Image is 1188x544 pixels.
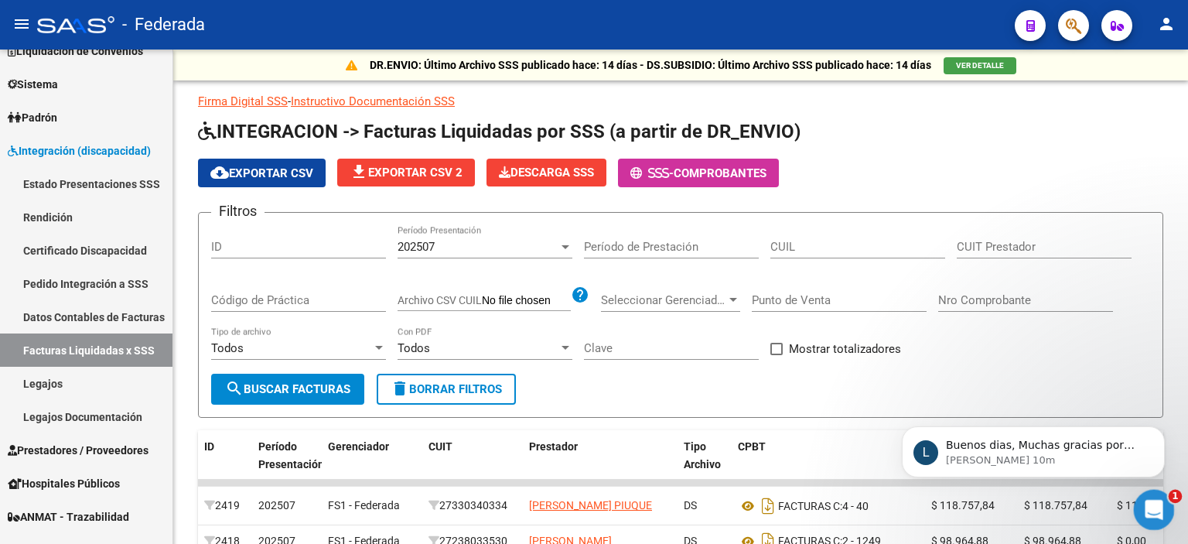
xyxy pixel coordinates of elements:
a: Instructivo Documentación SSS [291,94,455,108]
datatable-header-cell: Prestador [523,430,678,498]
span: Comprobantes [674,166,766,180]
i: Descargar documento [758,494,778,518]
span: Padrón [8,109,57,126]
mat-icon: help [571,286,589,304]
div: • Hace 10m [162,286,224,303]
span: [PERSON_NAME] PIUQUE [529,499,652,511]
span: ANMAT - Trazabilidad [8,508,129,525]
h3: Filtros [211,200,265,222]
span: 202507 [398,240,435,254]
span: Tipo Archivo [684,440,721,470]
span: Todos [211,341,244,355]
span: $ 118.757,84 [1024,499,1087,511]
span: Integración (discapacidad) [8,142,151,159]
span: CPBT [738,440,766,453]
span: 202507 [258,499,295,511]
span: Exportar CSV [210,166,313,180]
span: Exportar CSV 2 [350,166,463,180]
span: Descarga SSS [499,166,594,180]
datatable-header-cell: CPBT [732,430,925,498]
span: Hospitales Públicos [8,475,120,492]
datatable-header-cell: Gerenciador [322,430,422,498]
iframe: Intercom notifications mensaje [879,394,1188,502]
p: Necesitás ayuda? [31,189,278,215]
span: Buscar Facturas [225,382,350,396]
span: Gerenciador [328,440,389,453]
div: Mensaje reciente [32,248,278,264]
button: Exportar CSV [198,159,326,187]
p: DR.ENVIO: Último Archivo SSS publicado hace: 14 días - DS.SUBSIDIO: Último Archivo SSS publicado ... [370,56,931,74]
datatable-header-cell: ID [198,430,252,498]
div: 2419 [204,497,246,515]
span: Prestadores / Proveedores [8,442,148,459]
mat-icon: menu [12,15,31,33]
span: - Federada [122,8,205,42]
button: -Comprobantes [618,159,779,187]
span: $ 118.757,84 [1117,499,1180,511]
div: Mensaje recienteProfile image for LudmilaBuenos dias, Muchas gracias por comunicarse con el sopor... [15,234,294,316]
span: ID [204,440,214,453]
button: Descarga SSS [486,159,606,186]
span: FS1 - Federada [328,499,400,511]
span: - [630,166,674,180]
a: Firma Digital SSS [198,94,288,108]
mat-icon: file_download [350,163,368,181]
span: Liquidación de Convenios [8,43,143,60]
span: Mostrar totalizadores [789,340,901,358]
div: Envíanos un mensaje [15,323,294,366]
span: FACTURAS C: [778,500,842,512]
p: Hola! [GEOGRAPHIC_DATA] [31,110,278,189]
span: Mensajes [207,440,257,451]
span: DS [684,499,697,511]
datatable-header-cell: Tipo Archivo [678,430,732,498]
button: Mensajes [155,402,309,464]
div: [PERSON_NAME] [69,286,159,303]
span: 1 [1169,490,1183,504]
mat-icon: person [1157,15,1176,33]
datatable-header-cell: CUIT [422,430,523,498]
div: 4 - 40 [738,494,919,518]
span: Prestador [529,440,578,453]
span: Todos [398,341,430,355]
button: Buscar Facturas [211,374,364,405]
span: Período Presentación [258,440,324,470]
span: $ 118.757,84 [931,499,995,511]
div: Cerrar [266,25,294,53]
button: VER DETALLE [944,57,1016,74]
mat-icon: search [225,379,244,398]
div: 27330340334 [428,497,517,515]
span: VER DETALLE [956,61,1004,70]
span: Seleccionar Gerenciador [601,293,726,307]
mat-icon: delete [391,379,409,398]
span: Inicio [61,440,94,451]
span: CUIT [428,440,452,453]
span: INTEGRACION -> Facturas Liquidadas por SSS (a partir de DR_ENVIO) [198,121,801,142]
div: Envíanos un mensaje [32,337,258,353]
span: Archivo CSV CUIL [398,294,482,306]
datatable-header-cell: Período Presentación [252,430,322,498]
iframe: Intercom live chat [1134,490,1175,531]
button: Borrar Filtros [377,374,516,405]
button: Exportar CSV 2 [337,159,475,186]
span: Borrar Filtros [391,382,502,396]
div: Profile image for Ludmila [32,271,63,302]
span: Sistema [8,76,58,93]
p: - [198,93,1163,110]
span: Buenos dias, Muchas gracias por comunicarse con el soporte técnico de la plataforma. [69,272,598,284]
mat-icon: cloud_download [210,163,229,182]
app-download-masive: Descarga masiva de comprobantes (adjuntos) [486,159,606,187]
input: Archivo CSV CUIL [482,294,571,308]
div: Profile image for LudmilaBuenos dias, Muchas gracias por comunicarse con el soporte técnico de la... [16,258,293,315]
